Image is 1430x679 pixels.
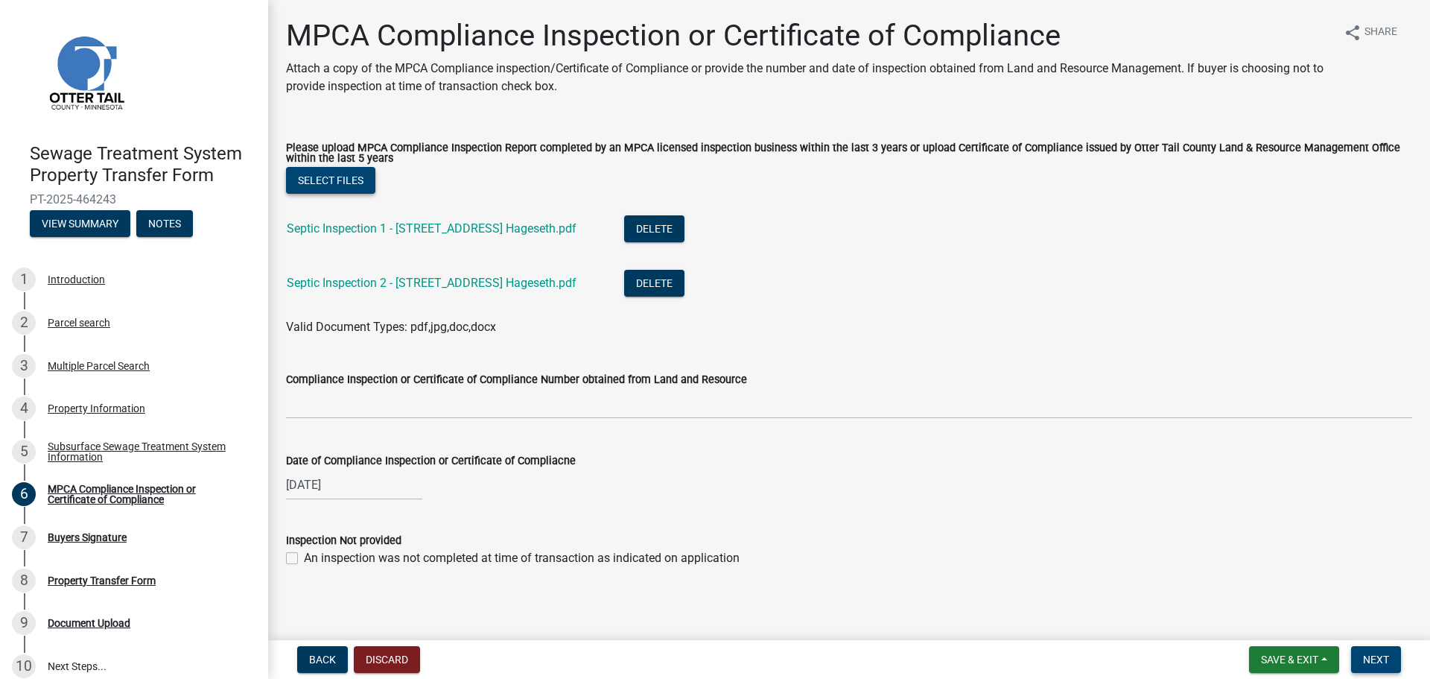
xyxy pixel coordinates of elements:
[1363,654,1389,666] span: Next
[48,484,244,505] div: MPCA Compliance Inspection or Certificate of Compliance
[48,618,130,628] div: Document Upload
[624,277,684,291] wm-modal-confirm: Delete Document
[30,218,130,230] wm-modal-confirm: Summary
[1351,646,1401,673] button: Next
[30,143,256,186] h4: Sewage Treatment System Property Transfer Form
[12,482,36,506] div: 6
[1332,18,1409,47] button: shareShare
[286,470,422,500] input: mm/dd/yyyy
[12,440,36,464] div: 5
[286,167,375,194] button: Select files
[48,403,145,414] div: Property Information
[30,192,238,206] span: PT-2025-464243
[1364,24,1397,42] span: Share
[624,223,684,237] wm-modal-confirm: Delete Document
[287,221,576,236] a: Septic Inspection 1 - [STREET_ADDRESS] Hageseth.pdf
[12,311,36,335] div: 2
[624,215,684,242] button: Delete
[48,318,110,328] div: Parcel search
[354,646,420,673] button: Discard
[30,210,130,237] button: View Summary
[12,397,36,420] div: 4
[286,320,496,334] span: Valid Document Types: pdf,jpg,doc,docx
[48,532,127,543] div: Buyers Signature
[624,270,684,297] button: Delete
[48,441,244,462] div: Subsurface Sewage Treatment System Information
[12,654,36,678] div: 10
[48,361,150,371] div: Multiple Parcel Search
[1261,654,1318,666] span: Save & Exit
[287,276,576,290] a: Septic Inspection 2 - [STREET_ADDRESS] Hageseth.pdf
[286,143,1412,165] label: Please upload MPCA Compliance Inspection Report completed by an MPCA licensed inspection business...
[12,611,36,635] div: 9
[12,268,36,291] div: 1
[48,274,105,285] div: Introduction
[309,654,336,666] span: Back
[136,218,193,230] wm-modal-confirm: Notes
[286,536,401,546] label: Inspection Not provided
[12,569,36,593] div: 8
[286,375,747,385] label: Compliance Inspection or Certificate of Compliance Number obtained from Land and Resource
[1249,646,1339,673] button: Save & Exit
[286,60,1332,95] p: Attach a copy of the MPCA Compliance inspection/Certificate of Compliance or provide the number a...
[48,575,156,586] div: Property Transfer Form
[304,549,740,567] label: An inspection was not completed at time of transaction as indicated on application
[136,210,193,237] button: Notes
[30,16,142,127] img: Otter Tail County, Minnesota
[297,646,348,673] button: Back
[1344,24,1361,42] i: share
[12,525,36,549] div: 7
[286,456,576,467] label: Date of Compliance Inspection or Certificate of Compliacne
[12,354,36,378] div: 3
[286,18,1332,54] h1: MPCA Compliance Inspection or Certificate of Compliance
